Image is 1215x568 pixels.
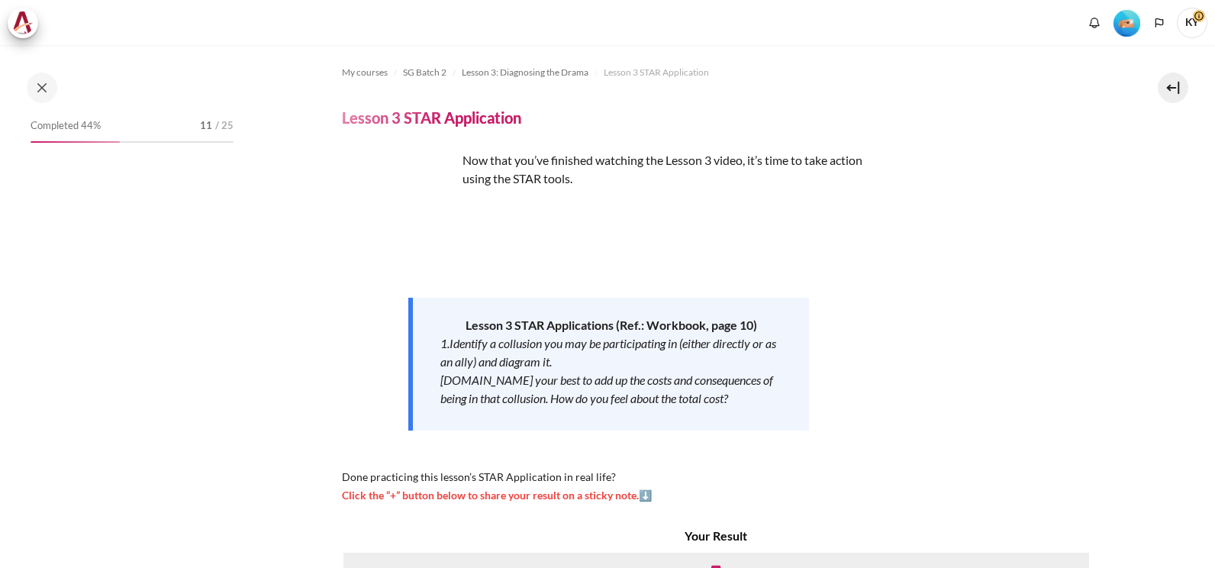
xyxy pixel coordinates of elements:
[1113,10,1140,37] img: Level #2
[440,336,776,369] em: 1.Identify a collusion you may be participating in (either directly or as an ally) and diagram it.
[342,527,1091,545] h4: Your Result
[1083,11,1106,34] div: Show notification window with no new notifications
[342,489,652,502] span: Click the “+” button below to share your result on a sticky note.⬇️
[31,118,101,134] span: Completed 44%
[1177,8,1207,38] a: User menu
[12,11,34,34] img: Architeck
[1107,8,1146,37] a: Level #2
[31,141,120,143] div: 44%
[1113,8,1140,37] div: Level #2
[200,118,212,134] span: 11
[403,63,446,82] a: SG Batch 2
[462,153,862,186] span: Now that you’ve finished watching the Lesson 3 video, it’s time to take action using the STAR tools.
[462,66,588,79] span: Lesson 3: Diagnosing the Drama
[342,60,1107,85] nav: Navigation bar
[403,66,446,79] span: SG Batch 2
[604,63,709,82] a: Lesson 3 STAR Application
[342,151,456,266] img: yghj
[462,63,588,82] a: Lesson 3: Diagnosing the Drama
[215,118,234,134] span: / 25
[466,318,757,332] strong: Lesson 3 STAR Applications (Ref.: Workbook, page 10)
[342,108,521,127] h4: Lesson 3 STAR Application
[342,470,616,483] span: Done practicing this lesson’s STAR Application in real life?
[342,66,388,79] span: My courses
[1148,11,1171,34] button: Languages
[440,373,773,405] em: [DOMAIN_NAME] your best to add up the costs and consequences of being in that collusion. How do y...
[8,8,46,38] a: Architeck Architeck
[342,63,388,82] a: My courses
[604,66,709,79] span: Lesson 3 STAR Application
[1177,8,1207,38] span: KY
